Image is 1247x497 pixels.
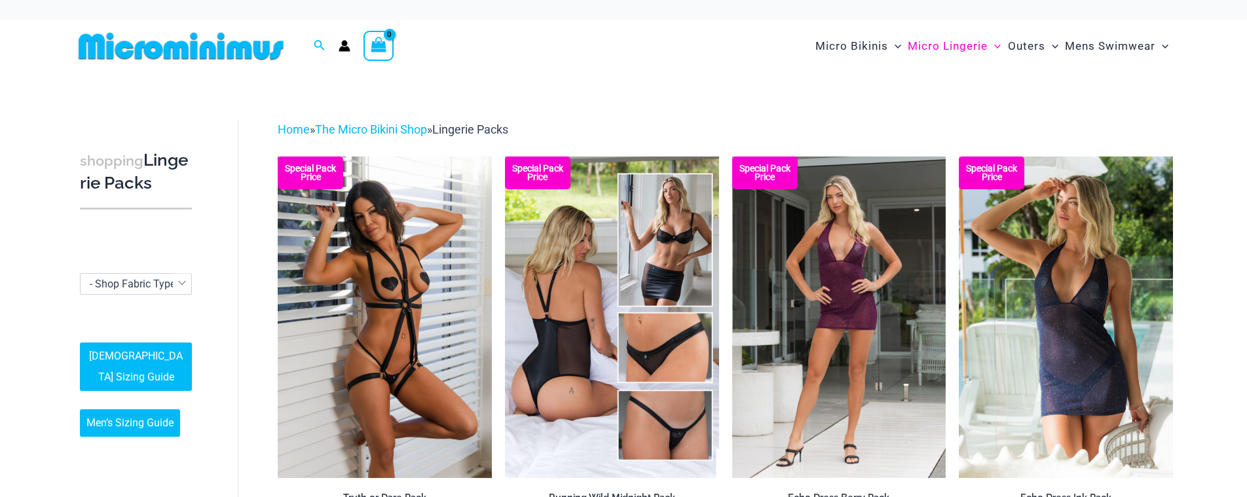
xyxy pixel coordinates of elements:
[959,164,1024,181] b: Special Pack Price
[812,26,904,66] a: Micro BikinisMenu ToggleMenu Toggle
[888,29,901,63] span: Menu Toggle
[908,29,988,63] span: Micro Lingerie
[80,342,192,391] a: [DEMOGRAPHIC_DATA] Sizing Guide
[315,122,427,136] a: The Micro Bikini Shop
[959,156,1173,477] a: Echo Ink 5671 Dress 682 Thong 07 Echo Ink 5671 Dress 682 Thong 08Echo Ink 5671 Dress 682 Thong 08
[505,164,570,181] b: Special Pack Price
[80,150,192,195] h3: Lingerie Packs
[505,156,719,477] a: All Styles (1) Running Wild Midnight 1052 Top 6512 Bottom 04Running Wild Midnight 1052 Top 6512 B...
[505,156,719,477] img: All Styles (1)
[732,164,798,181] b: Special Pack Price
[73,31,289,61] img: MM SHOP LOGO FLAT
[278,164,343,181] b: Special Pack Price
[1005,26,1062,66] a: OutersMenu ToggleMenu Toggle
[1062,26,1172,66] a: Mens SwimwearMenu ToggleMenu Toggle
[278,156,492,477] img: Truth or Dare Black 1905 Bodysuit 611 Micro 07
[732,156,946,477] a: Echo Berry 5671 Dress 682 Thong 02 Echo Berry 5671 Dress 682 Thong 05Echo Berry 5671 Dress 682 Th...
[732,156,946,477] img: Echo Berry 5671 Dress 682 Thong 02
[1155,29,1168,63] span: Menu Toggle
[815,29,888,63] span: Micro Bikinis
[80,273,192,295] span: - Shop Fabric Type
[80,409,180,437] a: Men’s Sizing Guide
[1065,29,1155,63] span: Mens Swimwear
[314,38,326,54] a: Search icon link
[278,122,310,136] a: Home
[432,122,508,136] span: Lingerie Packs
[810,24,1174,68] nav: Site Navigation
[81,274,191,294] span: - Shop Fabric Type
[959,156,1173,477] img: Echo Ink 5671 Dress 682 Thong 07
[988,29,1001,63] span: Menu Toggle
[278,156,492,477] a: Truth or Dare Black 1905 Bodysuit 611 Micro 07 Truth or Dare Black 1905 Bodysuit 611 Micro 06Trut...
[363,31,394,61] a: View Shopping Cart, empty
[339,40,350,52] a: Account icon link
[904,26,1004,66] a: Micro LingerieMenu ToggleMenu Toggle
[1008,29,1045,63] span: Outers
[1045,29,1058,63] span: Menu Toggle
[90,278,176,290] span: - Shop Fabric Type
[80,153,143,170] span: shopping
[278,122,508,136] span: » »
